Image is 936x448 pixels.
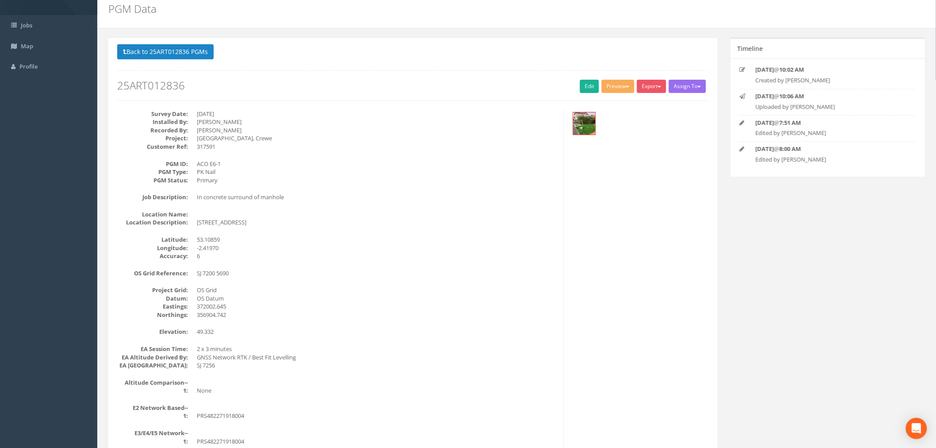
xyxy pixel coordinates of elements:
p: @ [756,145,901,153]
dd: ACO E6-1 [197,160,557,168]
dt: EA Altitude Derived By: [117,353,188,362]
dt: EA Session Time: [117,345,188,353]
button: Preview [602,80,634,93]
dd: None [197,386,557,395]
dd: 49.332 [197,328,557,336]
div: Open Intercom Messenger [906,418,927,439]
p: @ [756,119,901,127]
dd: 372002.645 [197,302,557,311]
h2: PGM Data [108,3,786,15]
span: Map [21,42,33,50]
dd: [PERSON_NAME] [197,126,557,135]
dt: E2 Network Based-- [117,404,188,412]
p: Edited by [PERSON_NAME] [756,129,901,137]
dd: SJ 7200 5690 [197,269,557,278]
dd: 6 [197,252,557,260]
span: Jobs [21,21,32,29]
dt: Northings: [117,311,188,319]
dt: Accuracy: [117,252,188,260]
strong: [DATE] [756,92,774,100]
dd: 53.10859 [197,236,557,244]
p: @ [756,66,901,74]
strong: 10:06 AM [779,92,804,100]
button: Export [637,80,666,93]
dt: 1: [117,386,188,395]
dd: [GEOGRAPHIC_DATA], Crewe [197,134,557,143]
dt: Project: [117,134,188,143]
dd: -2.41970 [197,244,557,252]
dt: Altitude Comparison-- [117,378,188,387]
dd: 317591 [197,143,557,151]
h2: 25ART012836 [117,80,709,91]
dt: Elevation: [117,328,188,336]
dt: Customer Ref: [117,143,188,151]
a: Edit [580,80,599,93]
dt: Job Description: [117,193,188,201]
dt: Latitude: [117,236,188,244]
dt: PGM Status: [117,176,188,185]
dd: [DATE] [197,110,557,118]
dt: Installed By: [117,118,188,126]
p: Created by [PERSON_NAME] [756,76,901,85]
dd: Primary [197,176,557,185]
span: Profile [19,62,38,70]
strong: [DATE] [756,119,774,127]
dt: OS Grid Reference: [117,269,188,278]
dt: PGM ID: [117,160,188,168]
dd: [PERSON_NAME] [197,118,557,126]
dt: Location Description: [117,218,188,227]
dt: Project Grid: [117,286,188,294]
dt: Datum: [117,294,188,303]
dt: Recorded By: [117,126,188,135]
dt: PGM Type: [117,168,188,176]
dt: Eastings: [117,302,188,311]
dd: In concrete surround of manhole [197,193,557,201]
strong: 8:00 AM [779,145,801,153]
p: Edited by [PERSON_NAME] [756,155,901,164]
dd: 2 x 3 minutes [197,345,557,353]
dd: PK Nail [197,168,557,176]
dd: SJ 7256 [197,361,557,370]
dt: E3/E4/E5 Network-- [117,429,188,437]
dt: 1: [117,437,188,446]
dd: 356904.742 [197,311,557,319]
dd: OS Grid [197,286,557,294]
h5: Timeline [737,45,763,52]
strong: [DATE] [756,66,774,73]
p: @ [756,92,901,100]
dd: GNSS Network RTK / Best Fit Levelling [197,353,557,362]
strong: 7:51 AM [779,119,801,127]
dd: PRS482271918004 [197,412,557,420]
dt: 1: [117,412,188,420]
button: Assign To [669,80,706,93]
button: Back to 25ART012836 PGMs [117,44,214,59]
dt: EA [GEOGRAPHIC_DATA]: [117,361,188,370]
strong: 10:02 AM [779,66,804,73]
dd: OS Datum [197,294,557,303]
dt: Survey Date: [117,110,188,118]
p: Uploaded by [PERSON_NAME] [756,103,901,111]
img: 2aa0badb-5a85-4958-921e-41ef7f6b2cf3_6ffcf10e-48a7-6bb9-7ea8-3b7b0fa8e07a_thumb.jpg [573,112,595,135]
strong: [DATE] [756,145,774,153]
dd: PRS482271918004 [197,437,557,446]
dd: [STREET_ADDRESS] [197,218,557,227]
dt: Location Name: [117,210,188,219]
dt: Longitude: [117,244,188,252]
